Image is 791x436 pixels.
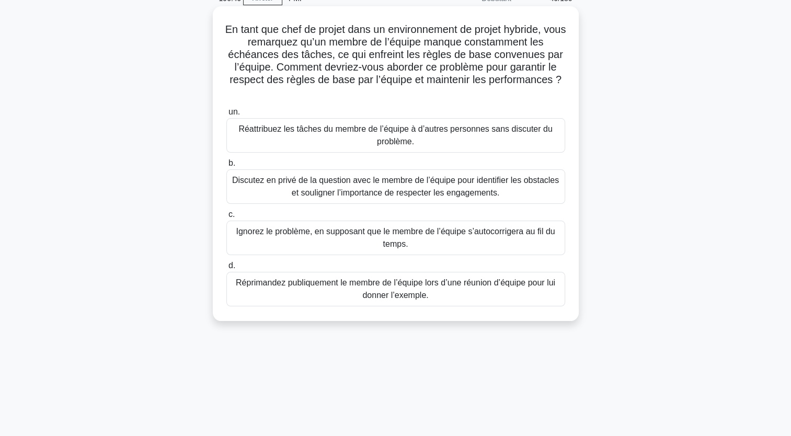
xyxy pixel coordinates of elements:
div: Ignorez le problème, en supposant que le membre de l’équipe s’autocorrigera au fil du temps. [226,221,565,255]
div: Discutez en privé de la question avec le membre de l’équipe pour identifier les obstacles et soul... [226,169,565,204]
div: Réprimandez publiquement le membre de l’équipe lors d’une réunion d’équipe pour lui donner l’exem... [226,272,565,306]
span: d. [228,261,235,270]
font: En tant que chef de projet dans un environnement de projet hybride, vous remarquez qu’un membre d... [225,24,566,98]
span: b. [228,158,235,167]
span: un. [228,107,240,116]
span: c. [228,210,235,219]
div: Réattribuez les tâches du membre de l’équipe à d’autres personnes sans discuter du problème. [226,118,565,153]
